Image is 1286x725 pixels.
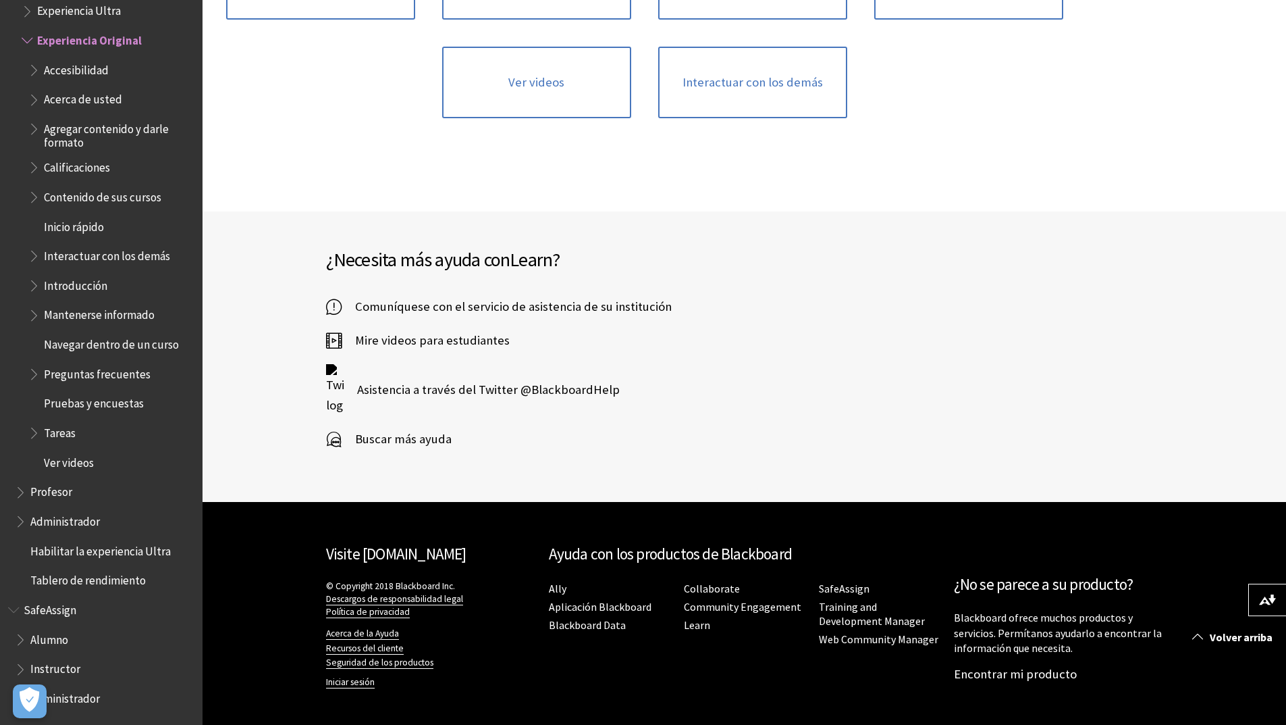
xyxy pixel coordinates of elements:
span: Pruebas y encuestas [44,393,144,411]
span: Inicio rápido [44,216,104,234]
span: Ver videos [44,451,94,470]
span: Comuníquese con el servicio de asistencia de su institución [342,297,672,317]
span: Administrador [30,510,100,528]
a: Aplicación Blackboard [549,600,651,614]
nav: Book outline for Blackboard SafeAssign [8,599,194,710]
h2: ¿Necesita más ayuda con ? [326,245,745,274]
span: Contenido de sus cursos [44,186,161,204]
a: Learn [684,618,710,632]
span: Tablero de rendimiento [30,570,146,588]
span: Navegar dentro de un curso [44,333,179,351]
a: Recursos del cliente [326,643,404,655]
span: Accesibilidad [44,59,109,77]
span: Instructor [30,658,80,676]
span: SafeAssign [24,599,76,617]
span: Asistencia a través del Twitter @BlackboardHelp [344,380,620,400]
h2: ¿No se parece a su producto? [954,573,1163,597]
a: Seguridad de los productos [326,657,433,669]
span: Experiencia Original [37,29,142,47]
a: Buscar más ayuda [326,429,452,449]
a: Comuníquese con el servicio de asistencia de su institución [326,297,672,317]
a: Política de privacidad [326,606,410,618]
a: Interactuar con los demás [658,47,847,118]
span: Alumno [30,628,68,647]
a: Iniciar sesión [326,676,375,689]
span: Tareas [44,422,76,440]
a: Volver arriba [1182,625,1286,650]
span: Habilitar la experiencia Ultra [30,540,171,558]
a: Visite [DOMAIN_NAME] [326,544,466,564]
span: Mantenerse informado [44,304,155,322]
a: Web Community Manager [819,632,938,647]
span: Calificaciones [44,156,110,174]
span: Mire videos para estudiantes [342,330,510,351]
span: Administrador [30,687,100,705]
span: Profesor [30,481,72,499]
span: Buscar más ayuda [342,429,452,449]
a: Ally [549,582,566,596]
span: Agregar contenido y darle formato [44,118,193,149]
a: Acerca de la Ayuda [326,628,399,640]
a: Encontrar mi producto [954,666,1077,682]
a: Ver videos [442,47,631,118]
span: Introducción [44,274,107,293]
button: Abrir preferencias [13,684,47,718]
a: Descargos de responsabilidad legal [326,593,463,605]
p: Blackboard ofrece muchos productos y servicios. Permítanos ayudarlo a encontrar la información qu... [954,610,1163,655]
p: © Copyright 2018 Blackboard Inc. [326,580,535,618]
h2: Ayuda con los productos de Blackboard [549,543,940,566]
a: Blackboard Data [549,618,626,632]
a: Training and Development Manager [819,600,925,628]
a: SafeAssign [819,582,869,596]
a: Mire videos para estudiantes [326,330,510,351]
span: Preguntas frecuentes [44,363,151,381]
span: Interactuar con los demás [44,245,170,263]
a: Twitter logo Asistencia a través del Twitter @BlackboardHelp [326,364,620,416]
span: Learn [510,247,552,272]
a: Community Engagement [684,600,801,614]
a: Collaborate [684,582,740,596]
span: Acerca de usted [44,89,122,107]
img: Twitter logo [326,364,344,416]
